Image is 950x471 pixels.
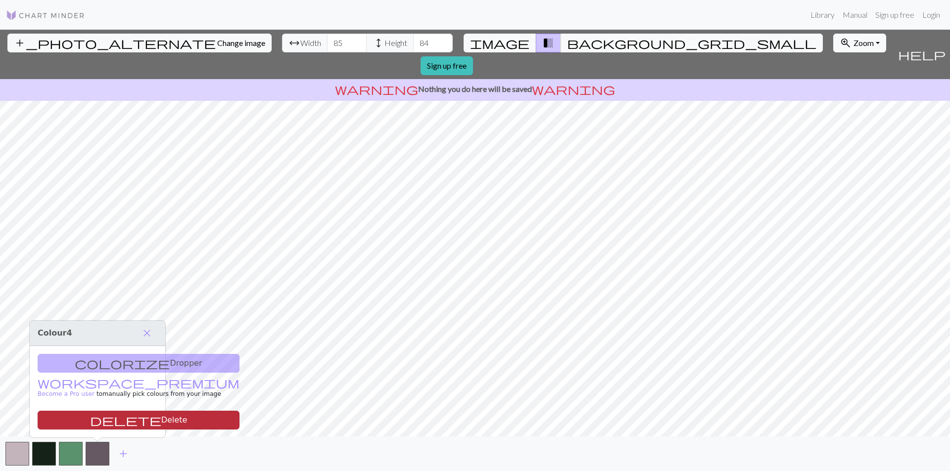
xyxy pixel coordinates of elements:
a: Sign up free [871,5,918,25]
span: height [373,36,384,50]
a: Sign up free [421,56,473,75]
span: transition_fade [542,36,554,50]
span: background_grid_small [567,36,816,50]
a: Login [918,5,944,25]
span: help [898,47,946,61]
p: Nothing you do here will be saved [4,83,946,95]
button: Change image [7,34,272,52]
button: Delete color [38,411,239,429]
span: close [141,326,153,340]
span: image [470,36,529,50]
span: add_photo_alternate [14,36,216,50]
span: Zoom [854,38,874,47]
button: Help [894,30,950,79]
button: Add color [111,444,136,463]
a: Become a Pro user [38,380,239,397]
span: delete [90,413,161,427]
span: workspace_premium [38,376,239,389]
span: warning [532,82,615,96]
small: to manually pick colours from your image [38,380,239,397]
span: Height [384,37,407,49]
a: Library [807,5,839,25]
span: warning [335,82,418,96]
button: Zoom [833,34,886,52]
span: Colour 4 [38,328,72,338]
img: Logo [6,9,85,21]
span: add [117,447,129,461]
span: Width [300,37,321,49]
span: arrow_range [288,36,300,50]
a: Manual [839,5,871,25]
button: Close [137,325,157,342]
span: Change image [217,38,265,47]
span: zoom_in [840,36,852,50]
